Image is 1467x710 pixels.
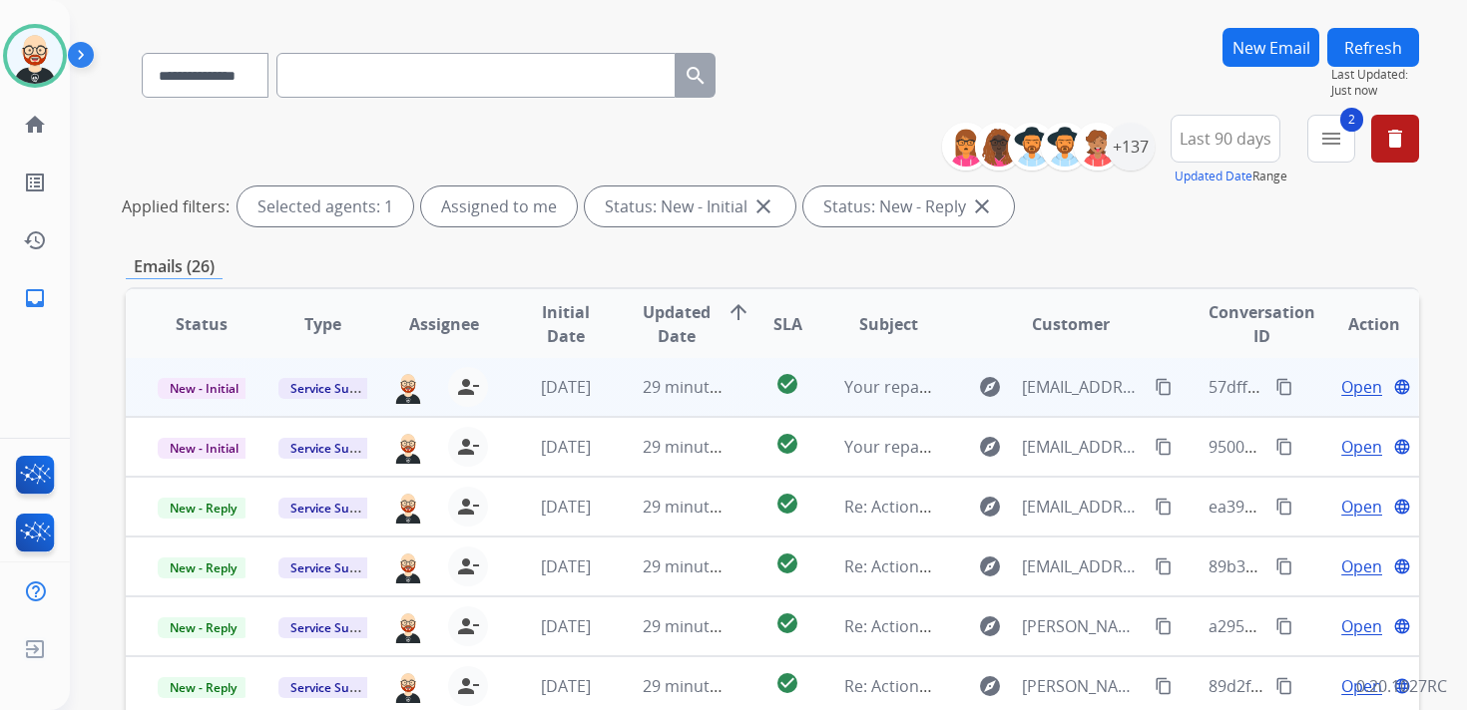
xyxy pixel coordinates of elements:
span: [EMAIL_ADDRESS][DOMAIN_NAME] [1022,554,1144,578]
span: [DATE] [541,436,591,458]
mat-icon: explore [978,495,1002,519]
mat-icon: person_remove [456,554,480,578]
span: Conversation ID [1209,300,1315,348]
span: New - Initial [158,438,250,459]
mat-icon: person_remove [456,375,480,399]
button: 2 [1307,115,1355,163]
mat-icon: explore [978,375,1002,399]
mat-icon: language [1393,378,1411,396]
mat-icon: delete [1383,127,1407,151]
span: Service Support [278,378,392,399]
mat-icon: menu [1319,127,1343,151]
span: Open [1341,554,1382,578]
span: Just now [1331,83,1419,99]
span: [EMAIL_ADDRESS][DOMAIN_NAME] [1022,435,1144,459]
mat-icon: content_copy [1155,498,1173,516]
mat-icon: person_remove [456,495,480,519]
span: [DATE] [541,376,591,398]
mat-icon: person_remove [456,435,480,459]
div: Status: New - Initial [585,186,795,226]
img: agent-avatar [392,669,424,703]
mat-icon: check_circle [775,551,799,575]
div: +137 [1107,123,1155,171]
mat-icon: check_circle [775,372,799,396]
span: 29 minutes ago [643,376,758,398]
span: Open [1341,495,1382,519]
span: [PERSON_NAME][EMAIL_ADDRESS][DOMAIN_NAME] [1022,674,1144,698]
mat-icon: history [23,228,47,252]
th: Action [1297,289,1419,359]
span: Updated Date [643,300,711,348]
span: 29 minutes ago [643,675,758,697]
mat-icon: home [23,113,47,137]
mat-icon: content_copy [1275,677,1293,695]
span: [DATE] [541,496,591,518]
img: avatar [7,28,63,84]
mat-icon: close [970,194,994,218]
img: agent-avatar [392,609,424,643]
mat-icon: content_copy [1155,617,1173,635]
button: New Email [1222,28,1319,67]
mat-icon: list_alt [23,171,47,194]
span: 29 minutes ago [643,436,758,458]
mat-icon: explore [978,554,1002,578]
mat-icon: explore [978,614,1002,638]
span: [EMAIL_ADDRESS][DOMAIN_NAME] [1022,495,1144,519]
span: Your repair(s) have shipped [844,436,1053,458]
span: Open [1341,435,1382,459]
img: agent-avatar [392,370,424,404]
div: Assigned to me [421,186,577,226]
span: Service Support [278,438,392,459]
span: Assignee [409,312,479,336]
mat-icon: check_circle [775,432,799,456]
span: [PERSON_NAME][EMAIL_ADDRESS][DOMAIN_NAME] [1022,614,1144,638]
p: Emails (26) [126,254,223,279]
img: agent-avatar [392,549,424,583]
mat-icon: content_copy [1275,617,1293,635]
span: Type [304,312,341,336]
p: 0.20.1027RC [1356,674,1447,698]
span: Last 90 days [1180,135,1271,143]
button: Updated Date [1175,169,1252,184]
span: Service Support [278,617,392,638]
span: Service Support [278,557,392,578]
mat-icon: content_copy [1155,438,1173,456]
span: Initial Date [521,300,609,348]
span: New - Reply [158,677,248,698]
span: Range [1175,168,1287,184]
mat-icon: check_circle [775,611,799,635]
mat-icon: explore [978,435,1002,459]
div: Selected agents: 1 [238,186,413,226]
button: Last 90 days [1171,115,1280,163]
span: Last Updated: [1331,67,1419,83]
mat-icon: explore [978,674,1002,698]
mat-icon: close [751,194,775,218]
span: Service Support [278,498,392,519]
span: Subject [859,312,918,336]
span: [EMAIL_ADDRESS][DOMAIN_NAME] [1022,375,1144,399]
mat-icon: language [1393,557,1411,575]
span: Open [1341,674,1382,698]
mat-icon: person_remove [456,614,480,638]
span: [DATE] [541,555,591,577]
span: [DATE] [541,675,591,697]
span: Open [1341,375,1382,399]
mat-icon: language [1393,438,1411,456]
span: Service Support [278,677,392,698]
mat-icon: search [684,64,708,88]
span: New - Initial [158,378,250,399]
button: Refresh [1327,28,1419,67]
span: New - Reply [158,617,248,638]
p: Applied filters: [122,194,230,218]
mat-icon: content_copy [1155,378,1173,396]
img: agent-avatar [392,430,424,464]
mat-icon: content_copy [1155,557,1173,575]
span: Open [1341,614,1382,638]
mat-icon: language [1393,617,1411,635]
mat-icon: content_copy [1155,677,1173,695]
div: Status: New - Reply [803,186,1014,226]
mat-icon: check_circle [775,492,799,516]
span: SLA [773,312,802,336]
span: 29 minutes ago [643,615,758,637]
span: Your repair(s) are finished [844,376,1041,398]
